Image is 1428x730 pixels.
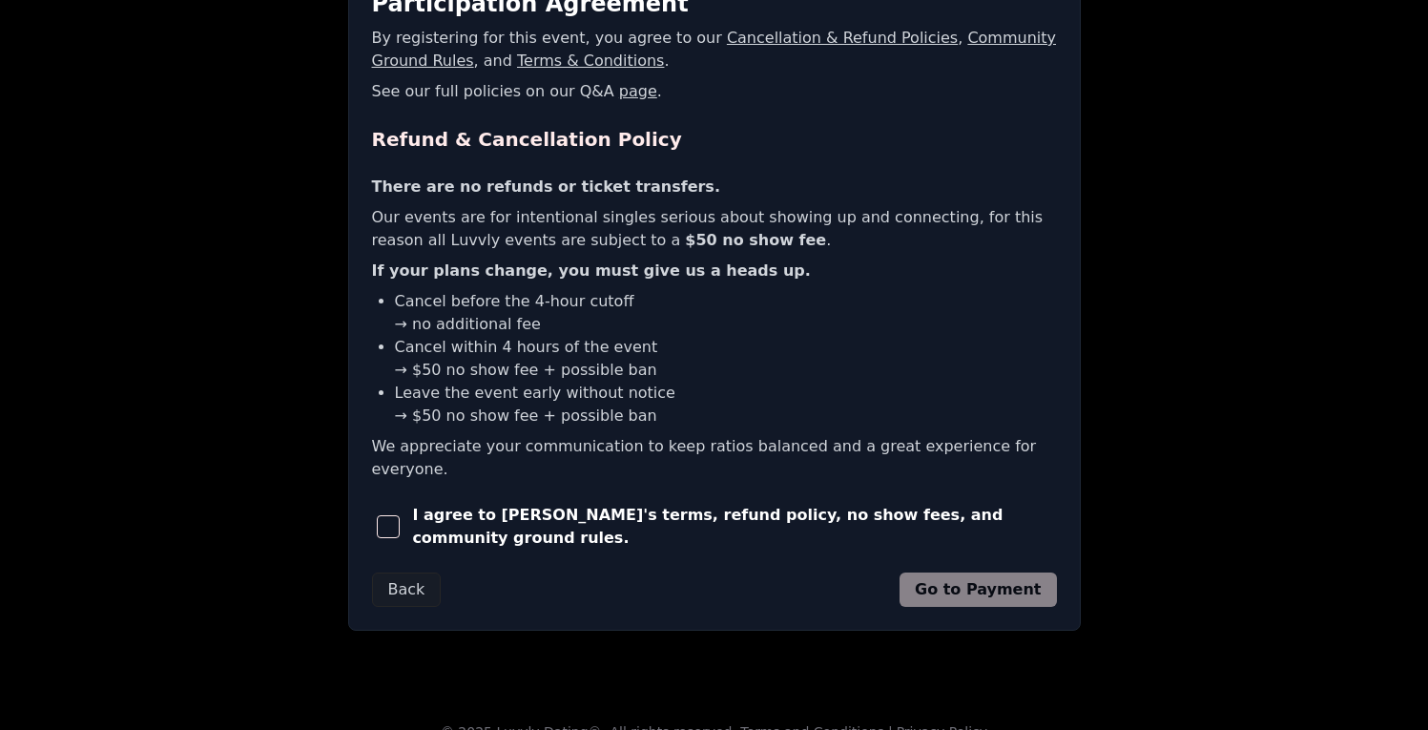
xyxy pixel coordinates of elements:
[517,52,664,70] a: Terms & Conditions
[372,260,1057,282] p: If your plans change, you must give us a heads up.
[372,573,442,607] button: Back
[372,80,1057,103] p: See our full policies on our Q&A .
[395,382,1057,428] li: Leave the event early without notice → $50 no show fee + possible ban
[372,126,1057,153] h2: Refund & Cancellation Policy
[395,290,1057,336] li: Cancel before the 4-hour cutoff → no additional fee
[685,231,826,249] b: $50 no show fee
[372,27,1057,73] p: By registering for this event, you agree to our , , and .
[372,206,1057,252] p: Our events are for intentional singles serious about showing up and connecting, for this reason a...
[395,336,1057,382] li: Cancel within 4 hours of the event → $50 no show fee + possible ban
[372,176,1057,198] p: There are no refunds or ticket transfers.
[372,435,1057,481] p: We appreciate your communication to keep ratios balanced and a great experience for everyone.
[412,504,1056,550] span: I agree to [PERSON_NAME]'s terms, refund policy, no show fees, and community ground rules.
[619,82,657,100] a: page
[727,29,958,47] a: Cancellation & Refund Policies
